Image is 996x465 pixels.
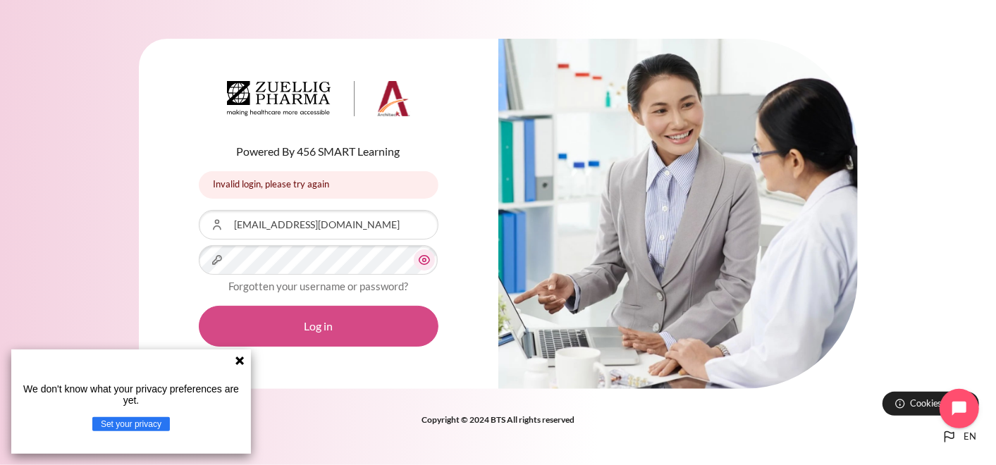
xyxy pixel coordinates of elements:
[964,430,976,444] span: en
[228,280,408,292] a: Forgotten your username or password?
[199,143,438,160] p: Powered By 456 SMART Learning
[199,171,438,199] div: Invalid login, please try again
[883,392,979,416] button: Cookies notice
[227,81,410,116] img: Architeck
[910,397,969,410] span: Cookies notice
[92,417,170,431] button: Set your privacy
[227,81,410,122] a: Architeck
[935,423,982,451] button: Languages
[199,306,438,347] button: Log in
[17,383,245,406] p: We don't know what your privacy preferences are yet.
[422,414,574,425] strong: Copyright © 2024 BTS All rights reserved
[199,210,438,240] input: Username or Email Address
